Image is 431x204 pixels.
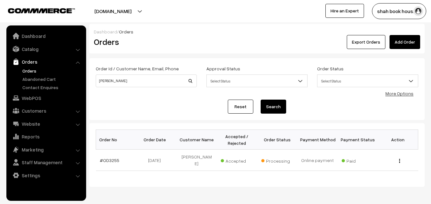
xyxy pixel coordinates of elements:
th: Payment Status [338,130,378,150]
a: Dashboard [8,30,84,42]
th: Customer Name [176,130,217,150]
button: shah book hous… [372,3,426,19]
h2: Orders [94,37,196,47]
button: [DOMAIN_NAME] [72,3,154,19]
a: WebPOS [8,92,84,104]
span: Paid [342,156,374,164]
img: user [413,6,423,16]
input: Order Id / Customer Name / Customer Email / Customer Phone [96,74,197,87]
span: Select Status [317,74,418,87]
div: / [94,28,420,35]
a: Dashboard [94,29,117,34]
a: Orders [21,67,84,74]
th: Action [378,130,418,150]
button: Search [261,100,286,114]
a: Hire an Expert [325,4,364,18]
td: [DATE] [136,150,176,171]
a: Marketing [8,144,84,155]
a: Settings [8,170,84,181]
span: Select Status [317,75,418,87]
th: Order Date [136,130,176,150]
label: Approval Status [206,65,240,72]
label: Order Id / Customer Name, Email, Phone [96,65,179,72]
a: Catalog [8,43,84,55]
th: Order No [96,130,136,150]
a: #OD3255 [100,158,119,163]
td: [PERSON_NAME] [176,150,217,171]
a: Reset [228,100,253,114]
span: Select Status [207,75,307,87]
span: Orders [119,29,133,34]
a: Orders [8,56,84,67]
a: More Options [385,91,413,96]
td: Online payment [297,150,338,171]
span: Accepted [221,156,253,164]
th: Payment Method [297,130,338,150]
img: Menu [399,159,400,163]
a: Staff Management [8,157,84,168]
a: Abandoned Cart [21,76,84,82]
a: Customers [8,105,84,116]
th: Order Status [257,130,297,150]
a: Reports [8,131,84,142]
button: Export Orders [347,35,385,49]
a: COMMMERCE [8,6,64,14]
a: Website [8,118,84,130]
th: Accepted / Rejected [217,130,257,150]
a: Contact Enquires [21,84,84,91]
a: Add Order [390,35,420,49]
img: COMMMERCE [8,8,75,13]
label: Order Status [317,65,344,72]
span: Select Status [206,74,308,87]
span: Processing [261,156,293,164]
